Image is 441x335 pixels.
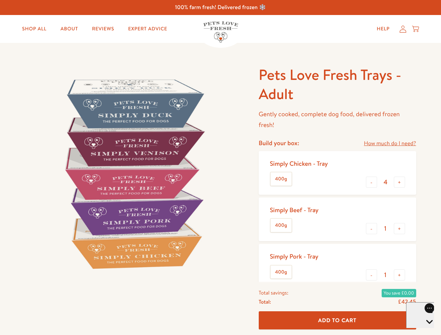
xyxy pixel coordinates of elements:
[366,269,377,281] button: -
[259,139,299,147] h4: Build your box:
[271,266,292,279] label: 400g
[364,139,416,148] a: How much do I need?
[406,302,434,328] iframe: Gorgias live chat messenger
[25,65,242,282] img: Pets Love Fresh Trays - Adult
[259,65,416,103] h1: Pets Love Fresh Trays - Adult
[318,317,357,324] span: Add To Cart
[371,22,395,36] a: Help
[271,219,292,232] label: 400g
[394,223,405,234] button: +
[270,206,318,214] div: Simply Beef - Tray
[259,297,271,306] span: Total:
[398,298,416,306] span: £42.45
[259,288,288,297] span: Total savings:
[366,177,377,188] button: -
[366,223,377,234] button: -
[123,22,173,36] a: Expert Advice
[270,159,328,167] div: Simply Chicken - Tray
[394,269,405,281] button: +
[259,311,416,330] button: Add To Cart
[86,22,119,36] a: Reviews
[259,109,416,130] p: Gently cooked, complete dog food, delivered frozen fresh!
[203,21,238,43] img: Pets Love Fresh
[16,22,52,36] a: Shop All
[55,22,83,36] a: About
[271,172,292,186] label: 400g
[394,177,405,188] button: +
[382,289,416,297] span: You save £0.00
[270,252,318,260] div: Simply Pork - Tray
